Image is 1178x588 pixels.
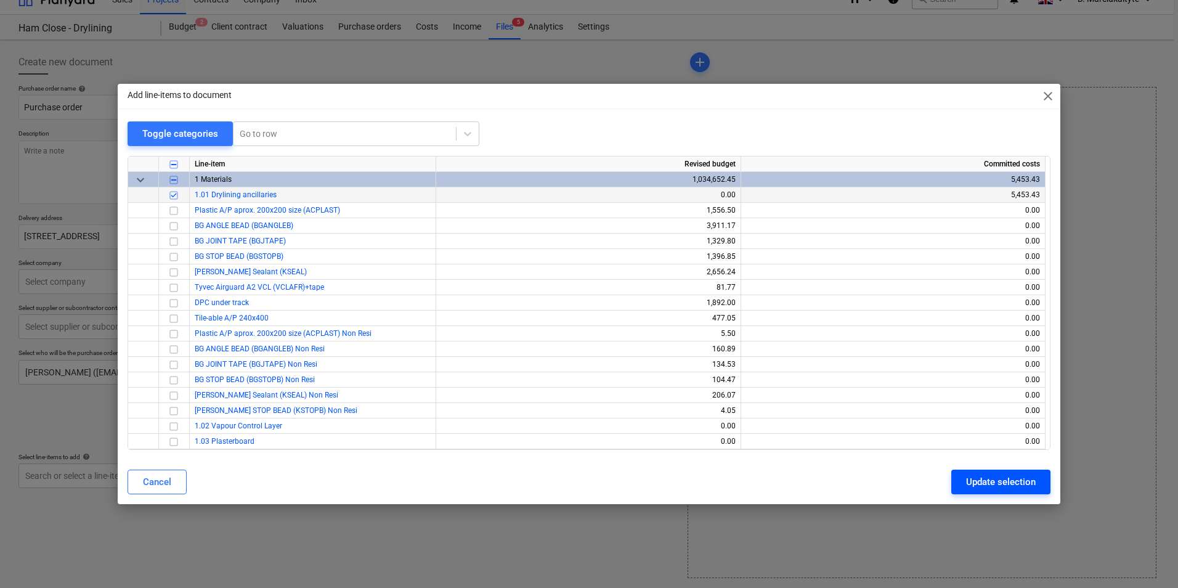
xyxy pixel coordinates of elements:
[746,434,1040,449] div: 0.00
[195,360,317,369] a: BG JOINT TAPE (BGJTAPE) Non Resi
[441,280,736,295] div: 81.77
[142,126,218,142] div: Toggle categories
[746,372,1040,388] div: 0.00
[441,172,736,187] div: 1,034,652.45
[195,267,307,276] span: Knauf Sealant (KSEAL)
[195,314,269,322] a: Tile-able A/P 240x400
[195,437,254,446] a: 1.03 Plasterboard
[195,175,232,184] span: 1 Materials
[441,434,736,449] div: 0.00
[951,470,1050,494] button: Update selection
[966,474,1036,490] div: Update selection
[195,237,286,245] a: BG JOINT TAPE (BGJTAPE)
[195,406,357,415] a: [PERSON_NAME] STOP BEAD (KSTOPB) Non Resi
[746,311,1040,326] div: 0.00
[1041,89,1055,104] span: close
[746,187,1040,203] div: 5,453.43
[441,357,736,372] div: 134.53
[195,422,282,430] a: 1.02 Vapour Control Layer
[128,470,187,494] button: Cancel
[746,295,1040,311] div: 0.00
[746,280,1040,295] div: 0.00
[133,173,148,187] span: keyboard_arrow_down
[195,391,338,399] span: Knauf Sealant (KSEAL) Non Resi
[195,406,357,415] span: KNAUF STOP BEAD (KSTOPB) Non Resi
[746,172,1040,187] div: 5,453.43
[441,295,736,311] div: 1,892.00
[128,121,233,146] button: Toggle categories
[441,341,736,357] div: 160.89
[441,264,736,280] div: 2,656.24
[746,203,1040,218] div: 0.00
[1116,529,1178,588] iframe: Chat Widget
[746,326,1040,341] div: 0.00
[195,283,324,292] a: Tyvec Airguard A2 VCL (VCLAFR)+tape
[746,403,1040,419] div: 0.00
[441,326,736,341] div: 5.50
[746,419,1040,434] div: 0.00
[746,264,1040,280] div: 0.00
[143,474,171,490] div: Cancel
[441,372,736,388] div: 104.47
[195,206,340,214] a: Plastic A/P aprox. 200x200 size (ACPLAST)
[195,221,293,230] a: BG ANGLE BEAD (BGANGLEB)
[128,89,232,102] p: Add line-items to document
[441,419,736,434] div: 0.00
[195,267,307,276] a: [PERSON_NAME] Sealant (KSEAL)
[441,311,736,326] div: 477.05
[195,391,338,399] a: [PERSON_NAME] Sealant (KSEAL) Non Resi
[195,252,283,261] a: BG STOP BEAD (BGSTOPB)
[741,157,1046,172] div: Committed costs
[441,234,736,249] div: 1,329.80
[441,403,736,419] div: 4.05
[746,388,1040,403] div: 0.00
[441,388,736,403] div: 206.07
[195,298,249,307] a: DPC under track
[441,187,736,203] div: 0.00
[441,203,736,218] div: 1,556.50
[195,375,315,384] a: BG STOP BEAD (BGSTOPB) Non Resi
[441,249,736,264] div: 1,396.85
[195,345,325,353] a: BG ANGLE BEAD (BGANGLEB) Non Resi
[746,341,1040,357] div: 0.00
[746,249,1040,264] div: 0.00
[436,157,741,172] div: Revised budget
[195,190,277,199] a: 1.01 Drylining ancillaries
[441,218,736,234] div: 3,911.17
[746,218,1040,234] div: 0.00
[195,329,372,338] a: Plastic A/P aprox. 200x200 size (ACPLAST) Non Resi
[746,357,1040,372] div: 0.00
[746,234,1040,249] div: 0.00
[190,157,436,172] div: Line-item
